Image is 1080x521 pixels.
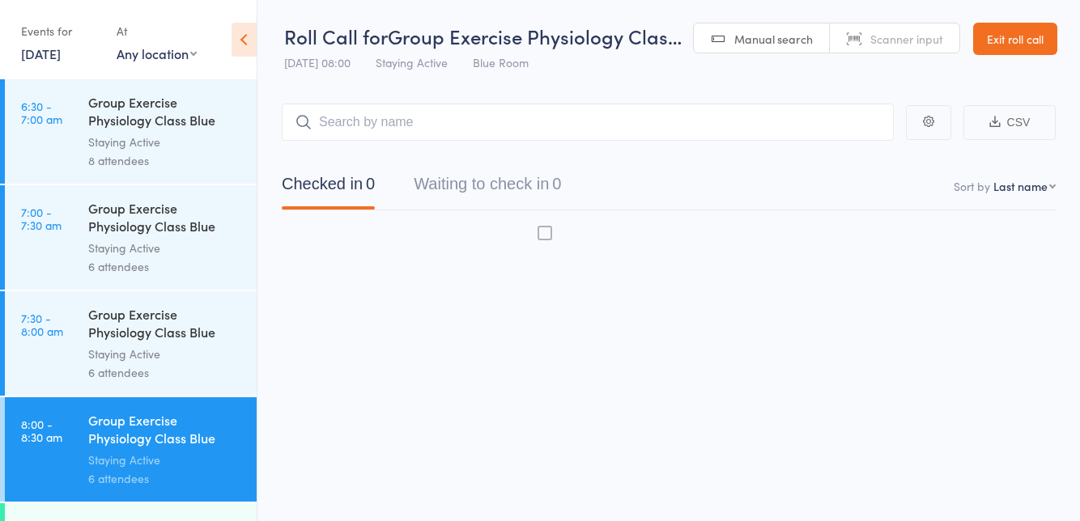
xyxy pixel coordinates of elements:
div: Events for [21,18,100,44]
a: 6:30 -7:00 amGroup Exercise Physiology Class Blue RoomStaying Active8 attendees [5,79,257,184]
div: 8 attendees [88,151,243,170]
time: 7:00 - 7:30 am [21,205,62,231]
button: Checked in0 [282,167,375,210]
a: Exit roll call [973,23,1057,55]
a: [DATE] [21,44,61,62]
div: Staying Active [88,239,243,257]
time: 6:30 - 7:00 am [21,100,62,125]
div: 0 [366,175,375,193]
div: 6 attendees [88,257,243,276]
div: 6 attendees [88,363,243,382]
input: Search by name [282,104,894,141]
div: Last name [993,178,1048,194]
span: Staying Active [376,54,448,70]
div: 6 attendees [88,469,243,488]
div: 0 [552,175,561,193]
div: Group Exercise Physiology Class Blue Room [88,411,243,451]
span: Scanner input [870,31,943,47]
div: Staying Active [88,133,243,151]
a: 8:00 -8:30 amGroup Exercise Physiology Class Blue RoomStaying Active6 attendees [5,397,257,502]
button: CSV [963,105,1056,140]
div: Staying Active [88,451,243,469]
span: Manual search [734,31,813,47]
span: Blue Room [473,54,529,70]
span: Roll Call for [284,23,388,49]
div: At [117,18,197,44]
div: Any location [117,44,197,62]
div: Staying Active [88,345,243,363]
span: Group Exercise Physiology Clas… [388,23,682,49]
label: Sort by [954,178,990,194]
div: Group Exercise Physiology Class Blue Room [88,93,243,133]
time: 8:00 - 8:30 am [21,417,62,443]
a: 7:00 -7:30 amGroup Exercise Physiology Class Blue RoomStaying Active6 attendees [5,185,257,290]
span: [DATE] 08:00 [284,54,351,70]
div: Group Exercise Physiology Class Blue Room [88,199,243,239]
button: Waiting to check in0 [414,167,561,210]
a: 7:30 -8:00 amGroup Exercise Physiology Class Blue RoomStaying Active6 attendees [5,291,257,396]
time: 7:30 - 8:00 am [21,311,63,337]
div: Group Exercise Physiology Class Blue Room [88,305,243,345]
